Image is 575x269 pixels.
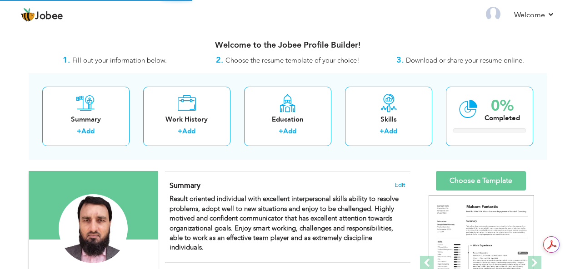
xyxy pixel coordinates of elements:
div: Summary [50,115,122,124]
a: Add [283,127,296,136]
label: + [279,127,283,136]
a: Choose a Template [436,171,526,191]
strong: 1. [63,54,70,66]
strong: Result oriented individual with excellent interpersonal skills ability to resolve problems, adopt... [170,194,399,252]
img: Muhammad Abdullah Khan [59,194,128,263]
a: Add [81,127,95,136]
div: Work History [150,115,223,124]
label: + [77,127,81,136]
a: Jobee [20,8,63,22]
a: Add [182,127,195,136]
img: Profile Img [486,7,500,21]
span: Edit [395,182,405,188]
a: Welcome [514,10,555,20]
a: Add [384,127,397,136]
img: jobee.io [20,8,35,22]
label: + [178,127,182,136]
h3: Welcome to the Jobee Profile Builder! [29,41,547,50]
div: Skills [352,115,425,124]
strong: 2. [216,54,223,66]
span: Jobee [35,11,63,21]
span: Summary [170,181,200,191]
span: Choose the resume template of your choice! [225,56,360,65]
div: Completed [485,113,520,123]
span: Download or share your resume online. [406,56,524,65]
span: Fill out your information below. [72,56,167,65]
div: Education [251,115,324,124]
label: + [380,127,384,136]
div: 0% [485,98,520,113]
h4: Adding a summary is a quick and easy way to highlight your experience and interests. [170,181,405,190]
strong: 3. [396,54,404,66]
